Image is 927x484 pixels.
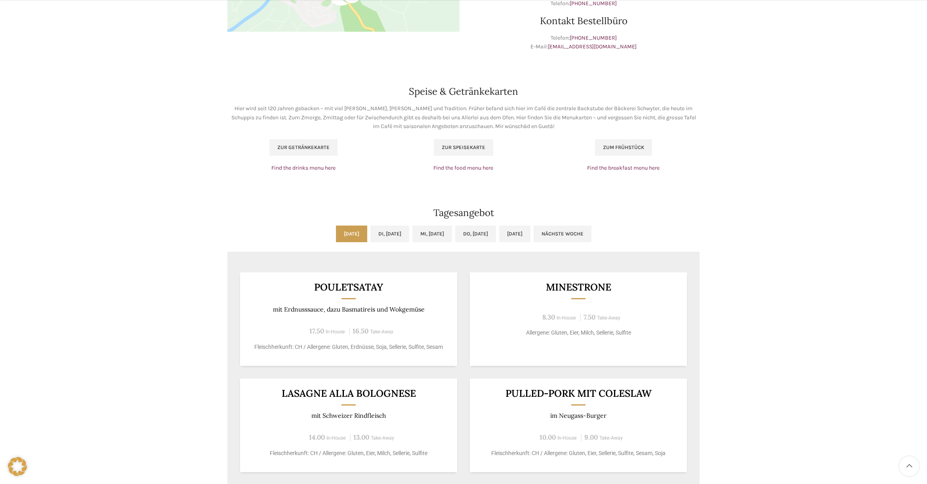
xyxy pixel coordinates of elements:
[326,435,346,441] span: In-House
[899,456,919,476] a: Scroll to top button
[277,144,330,151] span: Zur Getränkekarte
[499,226,530,242] a: [DATE]
[557,315,576,321] span: In-House
[467,16,700,26] h2: Kontakt Bestellbüro
[370,226,409,242] a: Di, [DATE]
[480,449,677,457] p: Fleischherkunft: CH / Allergene: Gluten, Eier, Sellerie, Sulfite, Sesam, Soja
[250,412,448,419] p: mit Schweizer Rindfleisch
[227,87,700,96] h2: Speise & Getränkekarten
[434,139,493,156] a: Zur Speisekarte
[595,139,652,156] a: Zum Frühstück
[227,208,700,218] h2: Tagesangebot
[309,433,325,442] span: 14.00
[250,306,448,313] p: mit Erdnusssauce, dazu Basmatireis und Wokgemüse
[227,104,700,131] p: Hier wird seit 120 Jahren gebacken – mit viel [PERSON_NAME], [PERSON_NAME] und Tradition. Früher ...
[455,226,496,242] a: Do, [DATE]
[467,34,700,52] p: Telefon: E-Mail:
[250,282,448,292] h3: Pouletsatay
[557,435,577,441] span: In-House
[309,327,324,335] span: 17.50
[534,226,591,242] a: Nächste Woche
[370,329,393,335] span: Take-Away
[584,313,595,321] span: 7.50
[250,343,448,351] p: Fleischherkunft: CH / Allergene: Gluten, Erdnüsse, Soja, Sellerie, Sulfite, Sesam
[353,433,369,442] span: 13.00
[442,144,485,151] span: Zur Speisekarte
[336,226,367,242] a: [DATE]
[353,327,368,335] span: 16.50
[584,433,598,442] span: 9.00
[570,34,617,41] a: [PHONE_NUMBER]
[597,315,620,321] span: Take-Away
[599,435,623,441] span: Take-Away
[412,226,452,242] a: Mi, [DATE]
[480,412,677,419] p: im Neugass-Burger
[540,433,556,442] span: 10.00
[371,435,394,441] span: Take-Away
[326,329,345,335] span: In-House
[603,144,644,151] span: Zum Frühstück
[250,449,448,457] p: Fleischherkunft: CH / Allergene: Gluten, Eier, Milch, Sellerie, Sulfite
[480,388,677,398] h3: Pulled-Pork mit Coleslaw
[542,313,555,321] span: 8.30
[480,282,677,292] h3: Minestrone
[271,165,336,171] a: Find the drinks menu here
[250,388,448,398] h3: LASAGNE ALLA BOLOGNESE
[269,139,338,156] a: Zur Getränkekarte
[433,165,493,171] a: Find the food menu here
[480,329,677,337] p: Allergene: Gluten, Eier, Milch, Sellerie, Sulfite
[548,43,637,50] a: [EMAIL_ADDRESS][DOMAIN_NAME]
[587,165,660,171] a: Find the breakfast menu here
